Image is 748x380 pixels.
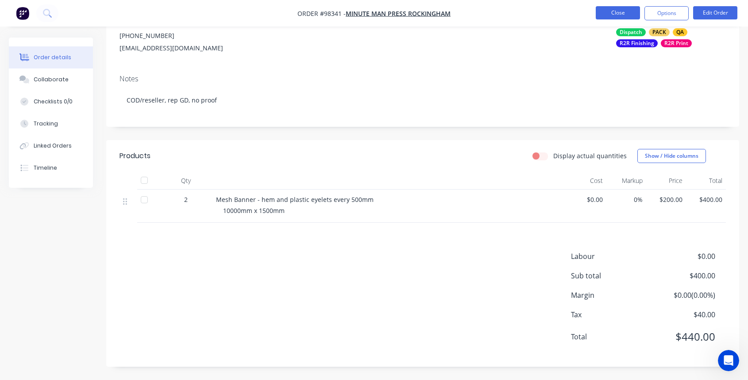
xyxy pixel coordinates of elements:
[571,290,650,300] span: Margin
[216,195,374,204] span: Mesh Banner - hem and plastic eyelets every 500mm
[567,172,606,190] div: Cost
[9,91,93,113] button: Checklists 0/0
[571,331,650,342] span: Total
[34,76,69,84] div: Collaborate
[650,290,715,300] span: $0.00 ( 0.00 %)
[34,120,58,128] div: Tracking
[120,151,150,161] div: Products
[120,87,726,114] div: COD/reseller, rep GD, no proof
[184,195,188,204] span: 2
[223,206,285,215] span: 10000mm x 1500mm
[571,251,650,262] span: Labour
[570,195,603,204] span: $0.00
[120,30,229,42] div: [PHONE_NUMBER]
[9,113,93,135] button: Tracking
[649,28,670,36] div: PACK
[650,251,715,262] span: $0.00
[9,46,93,68] button: Order details
[16,7,29,20] img: Factory
[644,6,689,20] button: Options
[9,68,93,91] button: Collaborate
[120,42,229,54] div: [EMAIL_ADDRESS][DOMAIN_NAME]
[120,17,229,54] div: [PERSON_NAME][PHONE_NUMBER][EMAIL_ADDRESS][DOMAIN_NAME]
[610,195,643,204] span: 0%
[718,350,739,371] iframe: Intercom live chat
[686,172,726,190] div: Total
[693,6,737,19] button: Edit Order
[690,195,722,204] span: $400.00
[159,172,212,190] div: Qty
[646,172,686,190] div: Price
[34,53,71,61] div: Order details
[34,142,72,150] div: Linked Orders
[9,157,93,179] button: Timeline
[571,270,650,281] span: Sub total
[9,135,93,157] button: Linked Orders
[661,39,692,47] div: R2R Print
[637,149,706,163] button: Show / Hide columns
[553,151,627,160] label: Display actual quantities
[650,195,682,204] span: $200.00
[606,172,646,190] div: Markup
[616,39,658,47] div: R2R Finishing
[650,329,715,345] span: $440.00
[596,6,640,19] button: Close
[297,9,346,18] span: Order #98341 -
[346,9,451,18] a: MINUTE MAN PRESS ROCKINGHAM
[34,164,57,172] div: Timeline
[571,309,650,320] span: Tax
[673,28,687,36] div: QA
[650,309,715,320] span: $40.00
[616,28,646,36] div: Dispatch
[120,75,726,83] div: Notes
[34,98,73,106] div: Checklists 0/0
[650,270,715,281] span: $400.00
